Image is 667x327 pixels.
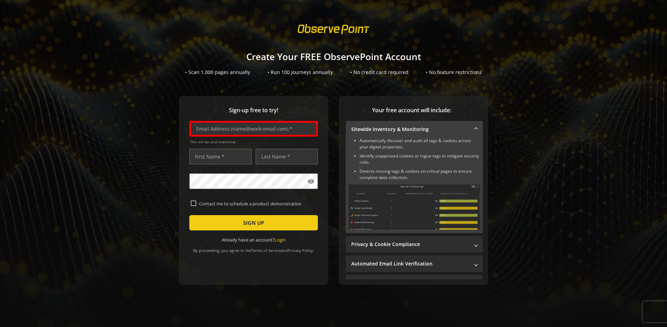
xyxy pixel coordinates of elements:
span: Sign-up free to try! [189,106,318,114]
a: Privacy Policy [288,248,313,253]
li: Automatically discover and audit all tags & cookies across your digital properties. [360,138,480,150]
mat-panel-title: Sitewide Inventory & Monitoring [351,126,469,133]
input: Email Address (name@work-email.com) * [189,121,318,137]
mat-expansion-panel-header: Automated Email Link Verification [346,255,483,272]
input: Last Name * [256,149,318,164]
div: • No feature restrictions [426,69,482,76]
span: SIGN UP [243,216,264,229]
mat-expansion-panel-header: Privacy & Cookie Compliance [346,236,483,253]
div: Sitewide Inventory & Monitoring [346,138,483,233]
div: • Run 100 Journeys annually [267,69,333,76]
label: Contact me to schedule a product demonstration [196,201,316,207]
li: Identify unapproved cookies or rogue tags to mitigate security risks. [360,153,480,165]
span: Your free account will include: [346,106,478,114]
span: This will be your Username [190,139,318,144]
mat-expansion-panel-header: Sitewide Inventory & Monitoring [346,121,483,138]
input: First Name * [189,149,252,164]
li: Detects missing tags & cookies on critical pages to ensure complete data collection. [360,168,480,181]
img: Sitewide Inventory & Monitoring [348,184,480,230]
mat-expansion-panel-header: Performance Monitoring with Web Vitals [346,275,483,292]
div: Already have an account? [189,237,318,243]
mat-panel-title: Automated Email Link Verification [351,260,469,267]
a: Terms of Service [251,248,281,253]
mat-icon: visibility [307,178,314,185]
div: • No credit card required [350,69,409,76]
mat-panel-title: Privacy & Cookie Compliance [351,241,469,248]
div: By proceeding, you agree to the and . [189,243,318,253]
button: SIGN UP [189,215,318,230]
div: • Scan 1,000 pages annually [185,69,250,76]
a: Login [274,237,286,243]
